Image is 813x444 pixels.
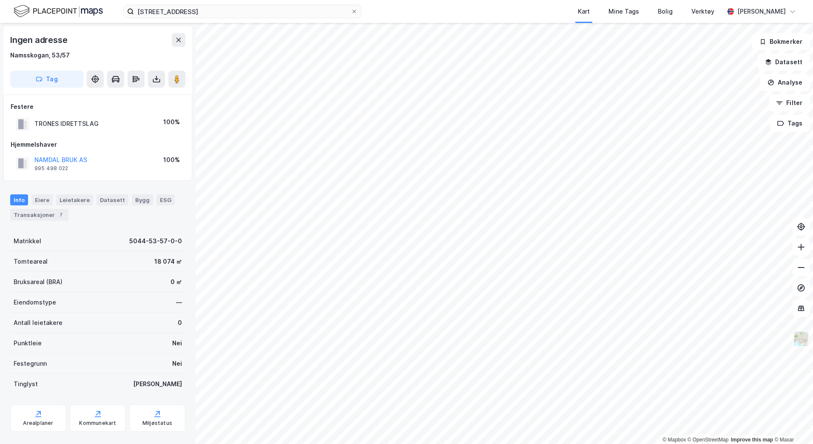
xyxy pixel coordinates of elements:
[14,379,38,389] div: Tinglyst
[11,139,185,150] div: Hjemmelshaver
[56,194,93,205] div: Leietakere
[142,420,172,427] div: Miljøstatus
[129,236,182,246] div: 5044-53-57-0-0
[10,50,70,60] div: Namsskogan, 53/57
[691,6,714,17] div: Verktøy
[154,256,182,267] div: 18 074 ㎡
[14,297,56,307] div: Eiendomstype
[770,403,813,444] iframe: Chat Widget
[14,4,103,19] img: logo.f888ab2527a4732fd821a326f86c7f29.svg
[163,155,180,165] div: 100%
[172,338,182,348] div: Nei
[752,33,810,50] button: Bokmerker
[14,318,63,328] div: Antall leietakere
[10,33,69,47] div: Ingen adresse
[34,165,68,172] div: 995 498 022
[156,194,175,205] div: ESG
[172,359,182,369] div: Nei
[10,209,68,221] div: Transaksjoner
[14,256,48,267] div: Tomteareal
[176,297,182,307] div: —
[662,437,686,443] a: Mapbox
[134,5,351,18] input: Søk på adresse, matrikkel, gårdeiere, leietakere eller personer
[23,420,53,427] div: Arealplaner
[178,318,182,328] div: 0
[737,6,786,17] div: [PERSON_NAME]
[658,6,673,17] div: Bolig
[34,119,99,129] div: TRONES IDRETTSLAG
[770,115,810,132] button: Tags
[14,236,41,246] div: Matrikkel
[731,437,773,443] a: Improve this map
[31,194,53,205] div: Eiere
[11,102,185,112] div: Festere
[57,211,65,219] div: 7
[608,6,639,17] div: Mine Tags
[97,194,128,205] div: Datasett
[132,194,153,205] div: Bygg
[133,379,182,389] div: [PERSON_NAME]
[14,277,63,287] div: Bruksareal (BRA)
[10,194,28,205] div: Info
[79,420,116,427] div: Kommunekart
[14,338,42,348] div: Punktleie
[758,54,810,71] button: Datasett
[14,359,47,369] div: Festegrunn
[163,117,180,127] div: 100%
[793,331,809,347] img: Z
[769,94,810,111] button: Filter
[10,71,83,88] button: Tag
[760,74,810,91] button: Analyse
[688,437,729,443] a: OpenStreetMap
[171,277,182,287] div: 0 ㎡
[578,6,590,17] div: Kart
[770,403,813,444] div: Kontrollprogram for chat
